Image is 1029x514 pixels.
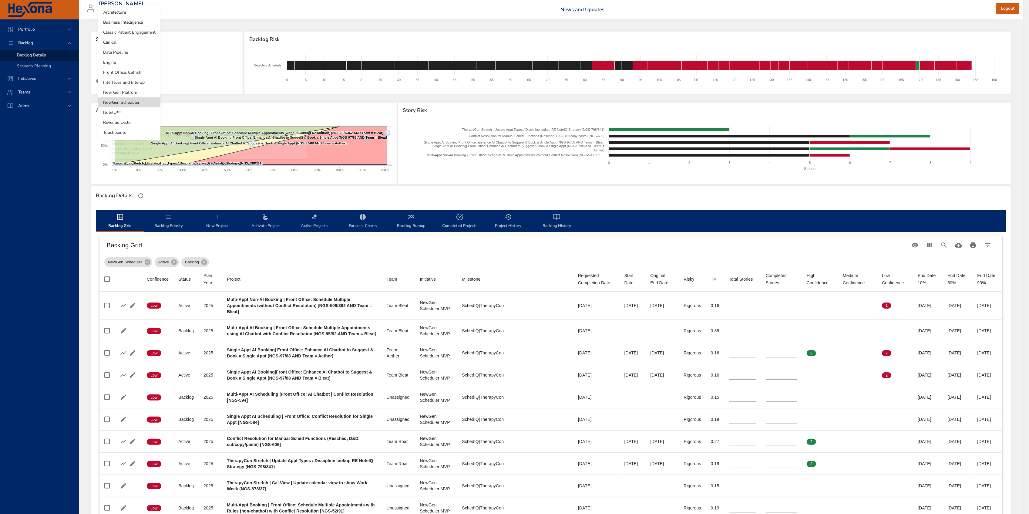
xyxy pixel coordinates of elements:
li: Architecture [98,7,160,17]
li: Engine [98,57,160,67]
li: Front Office: Catfish [98,67,160,77]
li: Data Pipeline [98,47,160,57]
li: New Gen Platform [98,87,160,97]
li: Revenue Cycle [98,117,160,127]
li: Clinical [98,37,160,47]
li: Classic Patient Engagement [98,27,160,37]
li: Interfaces and Interop [98,77,160,87]
li: Business Intelligence [98,17,160,27]
li: NoteIQ™ [98,107,160,117]
li: Touchpoints [98,127,160,137]
li: NewGen Scheduler [98,97,160,107]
